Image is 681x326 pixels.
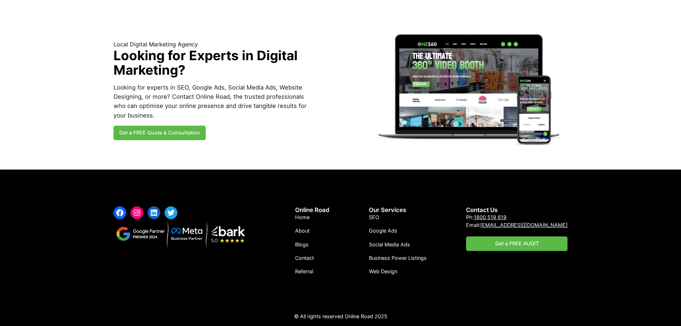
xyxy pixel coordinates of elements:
span: Business Power Listings [369,255,427,261]
a: Social Media Ads [369,241,410,248]
h2: Online Road [295,206,330,213]
h2: Contact Us [466,206,567,213]
nav: Footer navigation [295,213,314,276]
h2: Our Services [369,206,427,213]
span: Referral [295,268,313,274]
p: Local Digital Marketing Agency [113,40,311,49]
p: Looking for experts in SEO, Google Ads, Social Media Ads, Website Designing, or more? Contact Onl... [113,83,311,125]
a: Get a FREE AUDIT [466,236,567,251]
span: SEO [369,214,379,220]
a: [EMAIL_ADDRESS][DOMAIN_NAME] [480,222,567,228]
p: Email: [466,221,567,229]
a: SEO [369,213,379,221]
a: Google Ads [369,227,397,235]
a: Home [295,213,310,221]
span: Social Media Ads [369,241,410,247]
a: Web Design [369,268,397,275]
span: About [295,228,310,234]
span: Web Design [369,268,397,274]
span: Contact [295,255,314,261]
a: Get a FREE Quote & Consultation [113,126,206,141]
nav: Footer navigation 2 [369,213,427,276]
strong: Looking for Experts in Digital Marketing? [113,47,298,78]
a: Business Power Listings [369,254,427,262]
p: © All rights reserved Online Road 2025 [113,313,567,320]
a: Blogs [295,241,309,248]
a: Referral [295,268,313,275]
a: Contact [295,254,314,262]
span: Blogs [295,241,309,247]
a: 1800 519 619 [474,214,506,220]
p: Ph: [466,213,567,221]
a: About [295,227,310,235]
span: Google Ads [369,228,397,234]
